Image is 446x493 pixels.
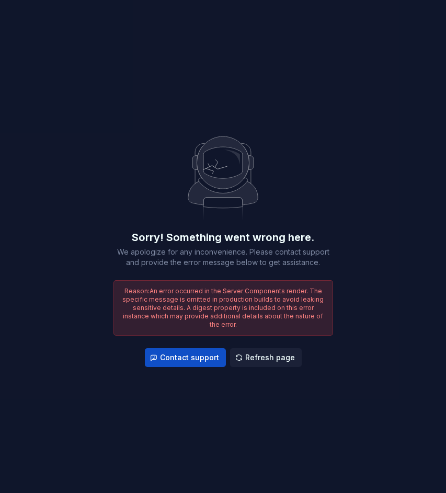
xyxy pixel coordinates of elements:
[122,287,324,328] span: Reason: An error occurred in the Server Components render. The specific message is omitted in pro...
[160,352,219,363] span: Contact support
[145,348,226,367] button: Contact support
[230,348,302,367] button: Refresh page
[245,352,295,363] span: Refresh page
[132,230,314,245] div: Sorry! Something went wrong here.
[113,247,333,268] div: We apologize for any inconvenience. Please contact support and provide the error message below to...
